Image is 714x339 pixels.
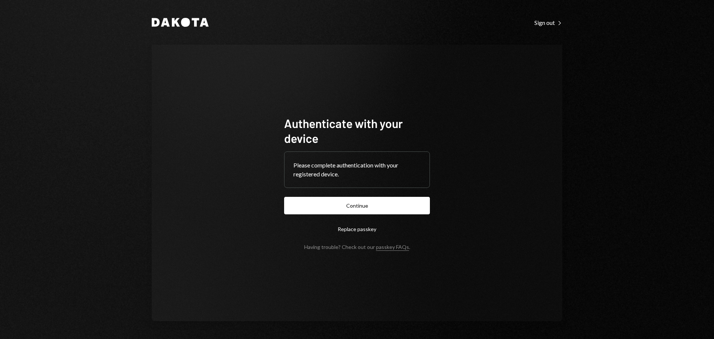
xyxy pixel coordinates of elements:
[534,18,562,26] a: Sign out
[284,197,430,214] button: Continue
[304,244,410,250] div: Having trouble? Check out our .
[284,220,430,238] button: Replace passkey
[534,19,562,26] div: Sign out
[293,161,421,179] div: Please complete authentication with your registered device.
[284,116,430,145] h1: Authenticate with your device
[376,244,409,251] a: passkey FAQs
